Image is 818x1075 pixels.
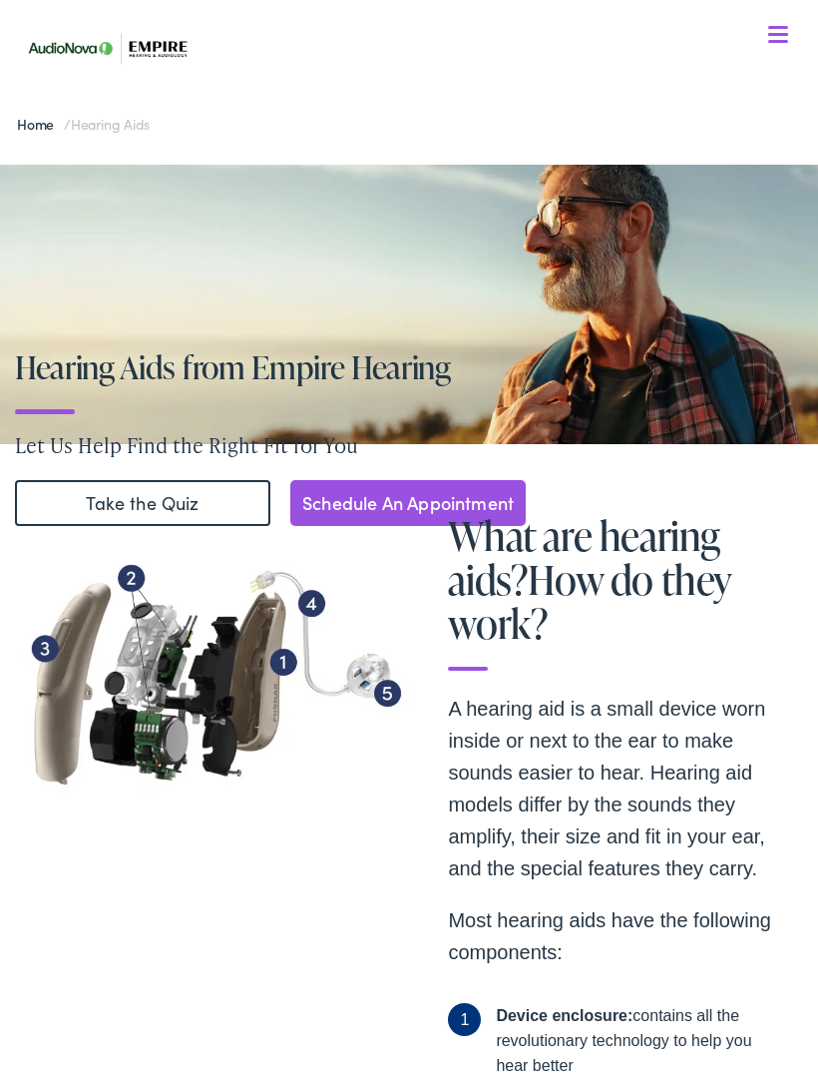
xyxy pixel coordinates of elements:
a: Take the Quiz [15,480,270,526]
a: Schedule An Appointment [290,480,526,526]
b: Device enclosure: [496,1007,632,1024]
h2: What are hearing aids? How do they work? [448,514,801,671]
p: A hearing aid is a small device worn inside or next to the ear to make sounds easier to hear. Hea... [448,693,801,884]
a: What We Offer [31,80,801,142]
img: Disagram showing parts of a hearing aid used by Empire Hearing in New York. [16,526,409,825]
p: Most hearing aids have the following components: [448,904,801,968]
a: Home [17,114,64,134]
p: Let Us Help Find the Right Fit for You [15,430,818,460]
span: 1 [448,1003,481,1036]
span: / [17,114,150,134]
h1: Hearing Aids from Empire Hearing [15,349,818,384]
span: Hearing Aids [71,114,150,134]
